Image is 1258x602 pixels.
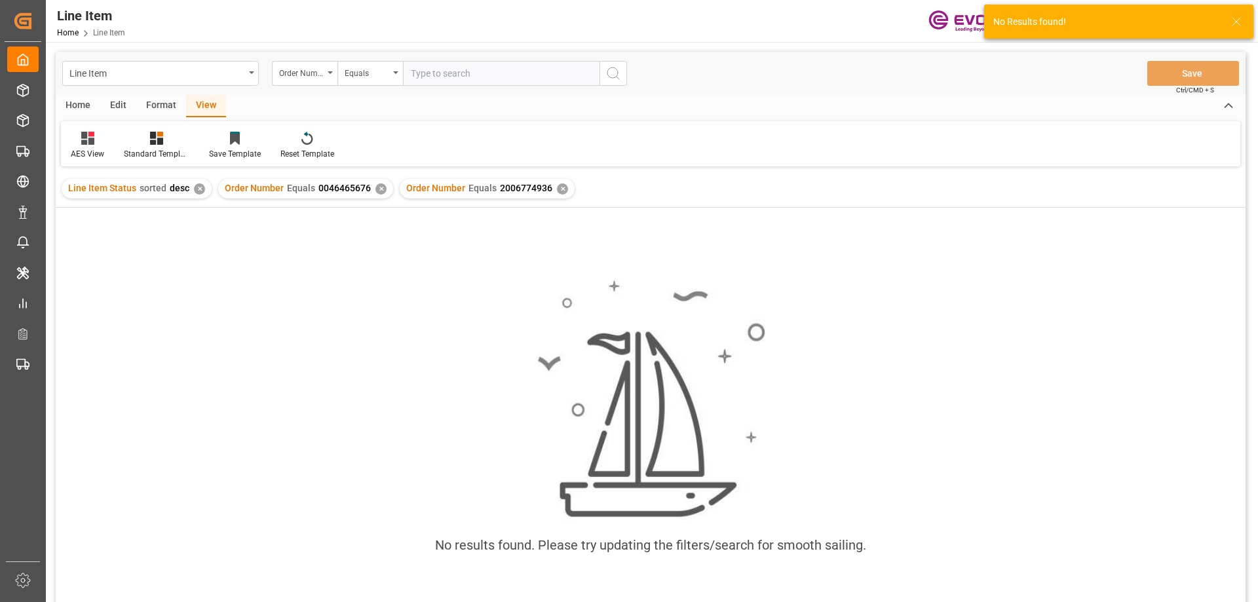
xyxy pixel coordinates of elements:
div: Line Item [57,6,125,26]
a: Home [57,28,79,37]
span: Order Number [406,183,465,193]
div: No Results found! [993,15,1219,29]
div: ✕ [194,183,205,195]
div: Equals [345,64,389,79]
div: Line Item [69,64,244,81]
div: Order Number [279,64,324,79]
button: open menu [272,61,337,86]
button: Save [1147,61,1239,86]
div: Standard Templates [124,148,189,160]
span: Ctrl/CMD + S [1176,85,1214,95]
div: ✕ [557,183,568,195]
div: AES View [71,148,104,160]
span: sorted [140,183,166,193]
div: ✕ [375,183,387,195]
button: open menu [62,61,259,86]
span: Equals [468,183,497,193]
div: View [186,95,226,117]
div: Reset Template [280,148,334,160]
span: Line Item Status [68,183,136,193]
img: smooth_sailing.jpeg [536,278,765,519]
button: open menu [337,61,403,86]
span: 2006774936 [500,183,552,193]
span: Equals [287,183,315,193]
span: desc [170,183,189,193]
span: 0046465676 [318,183,371,193]
div: No results found. Please try updating the filters/search for smooth sailing. [435,535,866,555]
img: Evonik-brand-mark-Deep-Purple-RGB.jpeg_1700498283.jpeg [928,10,1014,33]
div: Save Template [209,148,261,160]
button: search button [600,61,627,86]
div: Edit [100,95,136,117]
div: Home [56,95,100,117]
input: Type to search [403,61,600,86]
span: Order Number [225,183,284,193]
div: Format [136,95,186,117]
